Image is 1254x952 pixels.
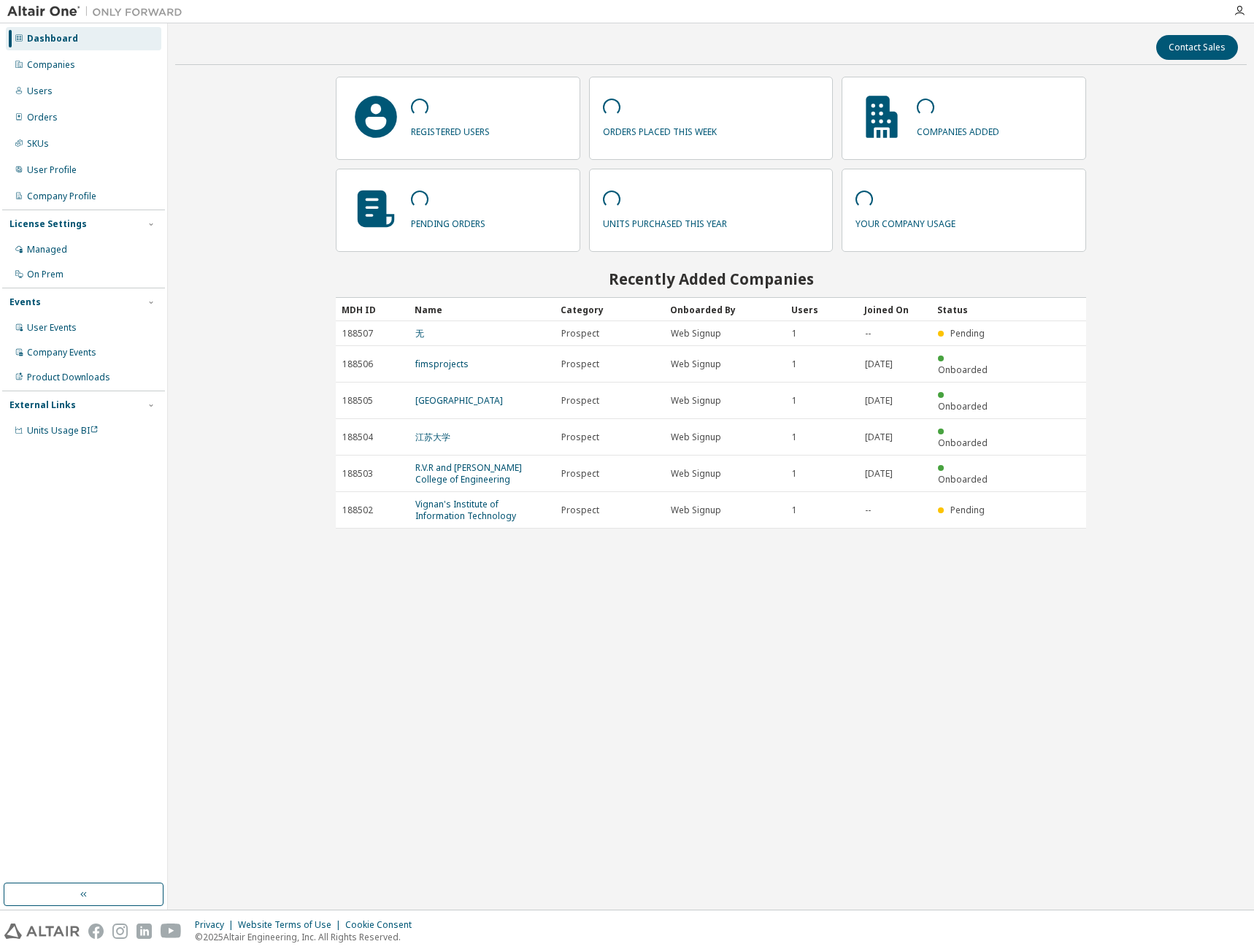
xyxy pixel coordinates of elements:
span: [DATE] [865,395,893,407]
p: pending orders [411,213,485,230]
span: 188504 [342,431,373,443]
span: 1 [792,395,797,407]
span: Onboarded [938,437,988,449]
span: [DATE] [865,358,893,370]
a: 无 [415,327,424,339]
div: Users [791,298,853,321]
span: Prospect [561,504,599,516]
div: MDH ID [342,298,403,321]
div: Users [27,85,53,97]
div: Name [415,298,549,321]
span: Web Signup [671,328,721,339]
a: R.V.R and [PERSON_NAME] College of Engineering [415,461,522,485]
span: Web Signup [671,395,721,407]
p: your company usage [855,213,955,230]
div: External Links [9,399,76,411]
a: Vignan's Institute of Information Technology [415,498,516,522]
span: Web Signup [671,431,721,443]
span: Web Signup [671,504,721,516]
h2: Recently Added Companies [336,269,1086,288]
img: facebook.svg [88,924,104,939]
div: Privacy [195,919,238,931]
span: Prospect [561,468,599,480]
div: User Events [27,322,77,334]
img: youtube.svg [161,924,182,939]
span: Pending [950,504,985,516]
p: registered users [411,121,490,138]
p: units purchased this year [603,213,727,230]
div: Cookie Consent [345,919,420,931]
span: Prospect [561,328,599,339]
img: linkedin.svg [136,924,152,939]
p: companies added [917,121,999,138]
span: [DATE] [865,468,893,480]
span: 1 [792,504,797,516]
span: 188506 [342,358,373,370]
div: Orders [27,112,58,123]
div: SKUs [27,138,49,150]
div: Company Events [27,347,96,358]
span: 188505 [342,395,373,407]
div: License Settings [9,218,87,230]
span: Prospect [561,431,599,443]
span: 1 [792,468,797,480]
div: Dashboard [27,33,78,45]
div: User Profile [27,164,77,176]
span: -- [865,504,871,516]
span: [DATE] [865,431,893,443]
div: Onboarded By [670,298,780,321]
div: Company Profile [27,191,96,202]
div: Joined On [864,298,926,321]
p: © 2025 Altair Engineering, Inc. All Rights Reserved. [195,931,420,943]
div: Managed [27,244,67,256]
img: Altair One [7,4,190,19]
p: orders placed this week [603,121,717,138]
div: Status [937,298,999,321]
div: Companies [27,59,75,71]
span: Pending [950,327,985,339]
span: Onboarded [938,473,988,485]
span: 1 [792,358,797,370]
span: 1 [792,328,797,339]
a: fimsprojects [415,358,469,370]
span: Prospect [561,395,599,407]
div: Product Downloads [27,372,110,383]
span: Onboarded [938,364,988,376]
a: 江苏大学 [415,431,450,443]
span: -- [865,328,871,339]
button: Contact Sales [1156,35,1238,60]
img: instagram.svg [112,924,128,939]
span: Prospect [561,358,599,370]
div: Website Terms of Use [238,919,345,931]
span: 188503 [342,468,373,480]
span: Web Signup [671,468,721,480]
span: Units Usage BI [27,424,99,437]
span: Web Signup [671,358,721,370]
img: altair_logo.svg [4,924,80,939]
a: [GEOGRAPHIC_DATA] [415,394,503,407]
span: Onboarded [938,400,988,412]
div: On Prem [27,269,64,280]
span: 1 [792,431,797,443]
div: Category [561,298,658,321]
span: 188507 [342,328,373,339]
div: Events [9,296,41,308]
span: 188502 [342,504,373,516]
